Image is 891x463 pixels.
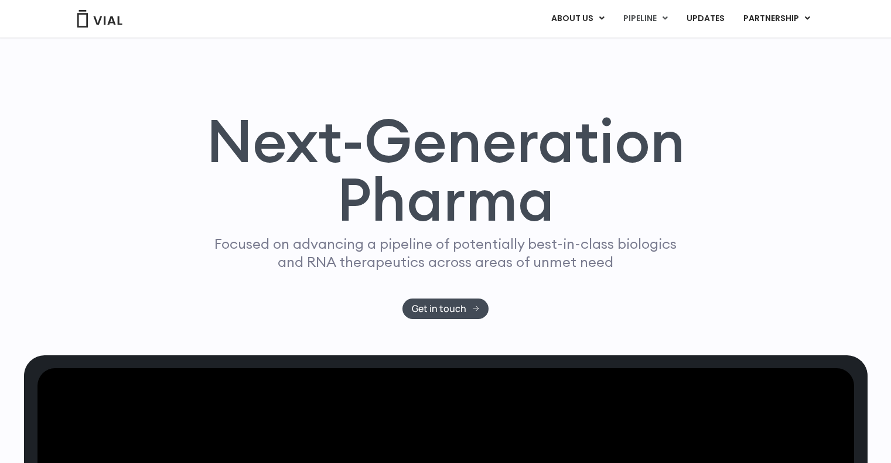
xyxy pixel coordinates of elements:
img: Vial Logo [76,10,123,28]
a: PIPELINEMenu Toggle [614,9,677,29]
a: Get in touch [402,299,489,319]
a: UPDATES [677,9,733,29]
p: Focused on advancing a pipeline of potentially best-in-class biologics and RNA therapeutics acros... [210,235,682,271]
h1: Next-Generation Pharma [192,111,699,229]
a: PARTNERSHIPMenu Toggle [734,9,820,29]
a: ABOUT USMenu Toggle [542,9,613,29]
span: Get in touch [412,304,466,313]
